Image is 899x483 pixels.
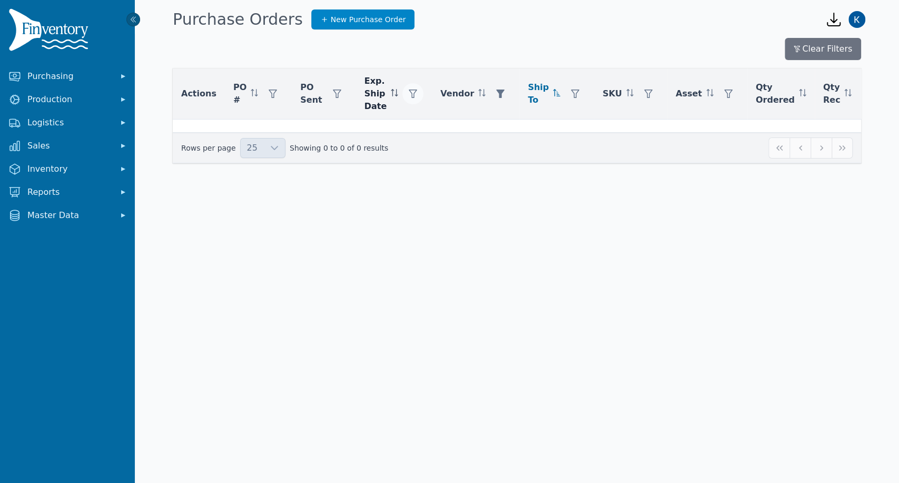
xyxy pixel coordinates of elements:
[676,87,702,100] span: Asset
[4,135,131,156] button: Sales
[848,11,865,28] img: Kathleen Gray
[27,209,112,222] span: Master Data
[173,10,303,29] h1: Purchase Orders
[364,75,387,113] span: Exp. Ship Date
[290,143,388,153] span: Showing 0 to 0 of 0 results
[528,81,549,106] span: Ship To
[27,93,112,106] span: Production
[4,182,131,203] button: Reports
[300,81,322,106] span: PO Sent
[4,112,131,133] button: Logistics
[823,81,841,106] span: Qty Rec
[785,38,861,60] button: Clear Filters
[4,66,131,87] button: Purchasing
[4,159,131,180] button: Inventory
[233,81,246,106] span: PO #
[27,116,112,129] span: Logistics
[8,8,93,55] img: Finventory
[756,81,795,106] span: Qty Ordered
[27,70,112,83] span: Purchasing
[311,9,415,29] a: New Purchase Order
[602,87,622,100] span: SKU
[4,205,131,226] button: Master Data
[4,89,131,110] button: Production
[27,163,112,175] span: Inventory
[440,87,474,100] span: Vendor
[181,87,216,100] span: Actions
[27,140,112,152] span: Sales
[331,14,406,25] span: New Purchase Order
[27,186,112,199] span: Reports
